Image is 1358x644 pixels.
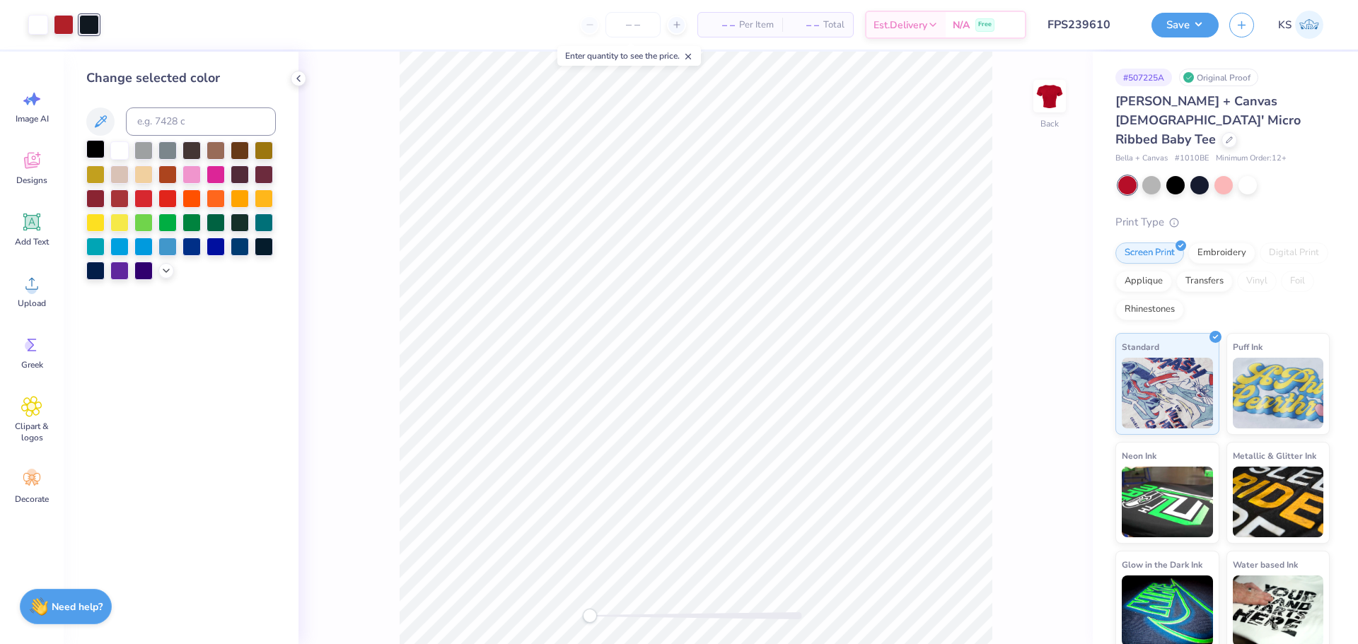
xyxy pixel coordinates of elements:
img: Neon Ink [1122,467,1213,537]
div: Enter quantity to see the price. [557,46,701,66]
span: Clipart & logos [8,421,55,443]
img: Back [1035,82,1064,110]
span: Water based Ink [1233,557,1298,572]
div: Transfers [1176,271,1233,292]
div: Screen Print [1115,242,1184,264]
img: Puff Ink [1233,358,1324,428]
div: # 507225A [1115,69,1172,86]
span: Image AI [16,113,49,124]
input: e.g. 7428 c [126,107,276,136]
img: Kath Sales [1295,11,1323,39]
span: Greek [21,359,43,370]
span: Metallic & Glitter Ink [1233,448,1316,463]
a: KS [1272,11,1330,39]
div: Original Proof [1179,69,1258,86]
div: Embroidery [1188,242,1255,264]
span: Decorate [15,493,49,505]
div: Vinyl [1237,271,1277,292]
span: Puff Ink [1233,339,1263,354]
button: Save [1151,13,1219,37]
span: Bella + Canvas [1115,153,1168,165]
div: Applique [1115,271,1172,292]
span: – – [707,18,735,33]
span: [PERSON_NAME] + Canvas [DEMOGRAPHIC_DATA]' Micro Ribbed Baby Tee [1115,93,1301,148]
span: Standard [1122,339,1159,354]
span: Minimum Order: 12 + [1216,153,1287,165]
div: Foil [1281,271,1314,292]
span: Add Text [15,236,49,247]
span: Total [823,18,845,33]
span: Per Item [739,18,774,33]
div: Change selected color [86,69,276,88]
span: # 1010BE [1175,153,1209,165]
img: Metallic & Glitter Ink [1233,467,1324,537]
div: Rhinestones [1115,299,1184,320]
div: Back [1040,117,1059,130]
span: Upload [18,298,46,309]
span: Neon Ink [1122,448,1156,463]
img: Standard [1122,358,1213,428]
span: N/A [953,18,970,33]
span: Glow in the Dark Ink [1122,557,1202,572]
span: Free [978,20,992,30]
input: – – [605,12,661,37]
span: – – [791,18,819,33]
strong: Need help? [52,600,103,614]
span: Designs [16,175,47,186]
div: Print Type [1115,214,1330,230]
span: KS [1278,17,1292,33]
div: Accessibility label [583,609,597,623]
input: Untitled Design [1037,11,1141,39]
span: Est. Delivery [874,18,927,33]
div: Digital Print [1260,242,1328,264]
